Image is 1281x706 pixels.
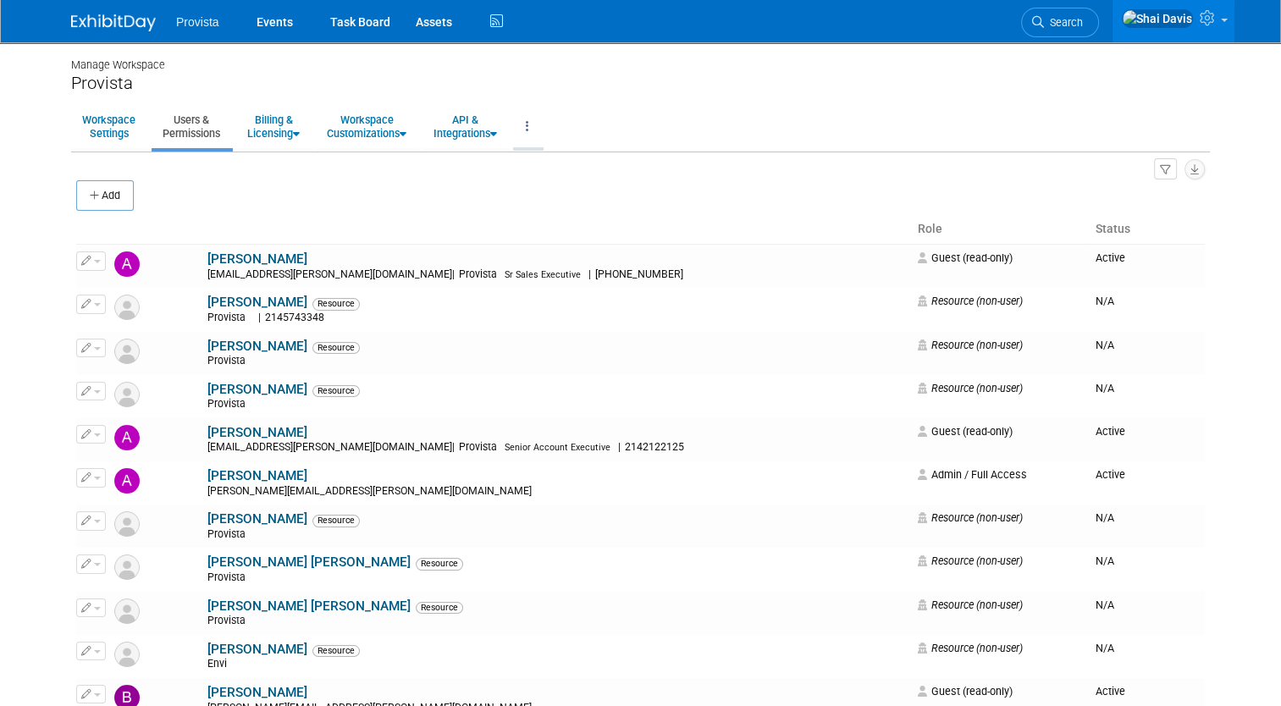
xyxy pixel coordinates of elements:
a: [PERSON_NAME] [207,251,307,267]
span: Envi [207,658,232,670]
a: Search [1021,8,1099,37]
span: Provista [207,571,251,583]
span: Provista [207,355,251,367]
span: | [258,312,261,323]
th: Role [911,215,1088,244]
span: Provista [207,312,251,323]
span: Provista [455,441,502,453]
span: Resource [416,558,463,570]
img: Amy Naramore [114,468,140,494]
span: | [452,441,455,453]
a: [PERSON_NAME] [PERSON_NAME] [207,598,411,614]
a: [PERSON_NAME] [207,425,307,440]
a: [PERSON_NAME] [207,468,307,483]
span: Guest (read-only) [918,685,1013,698]
img: Amber Barron [114,425,140,450]
a: WorkspaceSettings [71,106,146,147]
span: Sr Sales Executive [505,269,581,280]
a: [PERSON_NAME] [207,382,307,397]
span: Active [1096,251,1125,264]
th: Status [1089,215,1205,244]
span: Provista [455,268,502,280]
div: Manage Workspace [71,42,1210,73]
a: Billing &Licensing [236,106,311,147]
span: [PHONE_NUMBER] [591,268,688,280]
span: N/A [1096,642,1114,654]
span: Resource [312,342,360,354]
span: | [588,268,591,280]
span: Provista [207,615,251,626]
span: Provista [176,15,219,29]
a: [PERSON_NAME] [207,339,307,354]
span: Guest (read-only) [918,251,1013,264]
span: 2142122125 [621,441,689,453]
button: Add [76,180,134,211]
img: Resource [114,295,140,320]
span: Active [1096,685,1125,698]
span: Resource [312,298,360,310]
span: Active [1096,468,1125,481]
img: Resource [114,511,140,537]
span: Resource (non-user) [918,511,1023,524]
span: | [618,441,621,453]
div: [EMAIL_ADDRESS][PERSON_NAME][DOMAIN_NAME] [207,441,907,455]
span: N/A [1096,295,1114,307]
a: [PERSON_NAME] [PERSON_NAME] [207,554,411,570]
span: Search [1044,16,1083,29]
img: Resource [114,339,140,364]
span: N/A [1096,554,1114,567]
a: Users &Permissions [152,106,231,147]
span: 2145743348 [261,312,329,323]
img: Resource [114,642,140,667]
span: Provista [207,528,251,540]
span: Resource (non-user) [918,295,1023,307]
span: Guest (read-only) [918,425,1013,438]
span: N/A [1096,382,1114,394]
span: Resource (non-user) [918,642,1023,654]
img: ExhibitDay [71,14,156,31]
span: Resource [312,515,360,527]
span: Active [1096,425,1125,438]
div: [EMAIL_ADDRESS][PERSON_NAME][DOMAIN_NAME] [207,268,907,282]
span: N/A [1096,339,1114,351]
span: | [452,268,455,280]
a: [PERSON_NAME] [207,685,307,700]
div: [PERSON_NAME][EMAIL_ADDRESS][PERSON_NAME][DOMAIN_NAME] [207,485,907,499]
img: Resource [114,598,140,624]
a: [PERSON_NAME] [207,642,307,657]
span: Resource (non-user) [918,554,1023,567]
span: Senior Account Executive [505,442,610,453]
span: Admin / Full Access [918,468,1027,481]
span: Provista [207,398,251,410]
span: Resource (non-user) [918,598,1023,611]
a: [PERSON_NAME] [207,295,307,310]
span: N/A [1096,598,1114,611]
img: Shai Davis [1122,9,1193,28]
span: Resource (non-user) [918,339,1023,351]
span: N/A [1096,511,1114,524]
span: Resource [312,385,360,397]
span: Resource (non-user) [918,382,1023,394]
a: WorkspaceCustomizations [316,106,417,147]
img: Resource [114,554,140,580]
a: API &Integrations [422,106,508,147]
a: [PERSON_NAME] [207,511,307,527]
span: Resource [312,645,360,657]
img: Resource [114,382,140,407]
img: Abbey Guman [114,251,140,277]
span: Resource [416,602,463,614]
div: Provista [71,73,1210,94]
